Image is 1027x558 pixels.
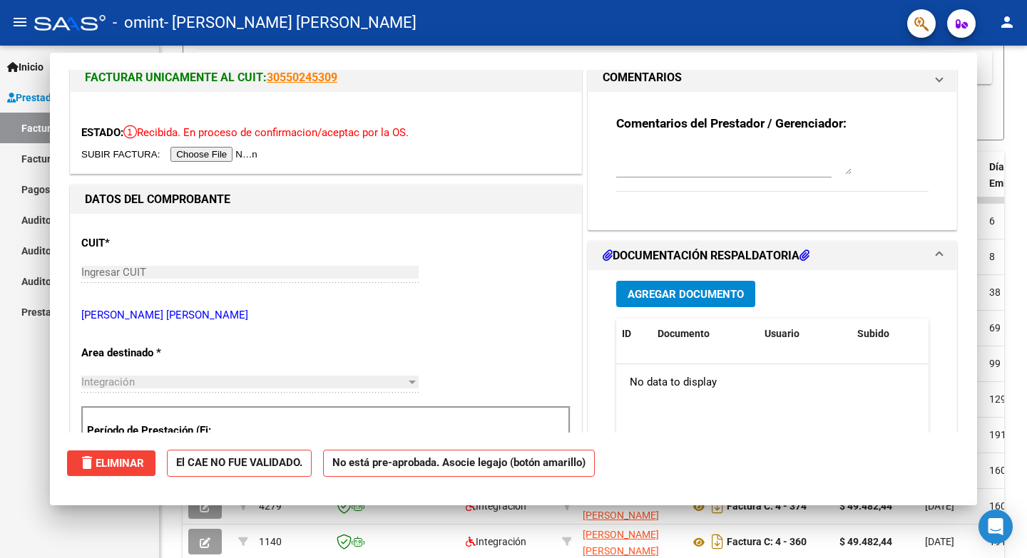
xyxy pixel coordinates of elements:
span: 6 [989,215,995,227]
div: Open Intercom Messenger [979,510,1013,544]
strong: El CAE NO FUE VALIDADO. [167,450,312,477]
strong: $ 49.482,44 [839,500,892,512]
mat-expansion-panel-header: DOCUMENTACIÓN RESPALDATORIA [588,242,956,270]
span: [PERSON_NAME] [PERSON_NAME] [583,529,659,557]
button: Eliminar [67,450,155,476]
span: 191 [989,429,1006,440]
h1: COMENTARIOS [603,69,682,86]
span: 99 [989,358,1001,369]
strong: DATOS DEL COMPROBANTE [85,192,230,206]
h1: DOCUMENTACIÓN RESPALDATORIA [603,247,809,264]
span: 129 [989,393,1006,405]
span: 8 [989,251,995,262]
i: Descargar documento [708,530,727,553]
datatable-header-cell: Acción [923,319,994,349]
datatable-header-cell: Usuario [759,319,852,349]
strong: Factura C: 4 - 374 [727,501,807,512]
span: Eliminar [78,457,144,470]
span: [DATE] [925,536,954,547]
span: Integración [81,376,135,388]
strong: Factura C: 4 - 360 [727,537,807,548]
p: Area destinado * [81,345,228,361]
div: No data to display [616,364,928,400]
a: 30550245309 [267,71,337,84]
span: Prestadores / Proveedores [7,90,137,105]
mat-expansion-panel-header: COMENTARIOS [588,63,956,92]
span: Integración [466,500,526,512]
span: 160 [989,465,1006,476]
span: Usuario [765,328,799,339]
strong: $ 49.482,44 [839,536,892,547]
datatable-header-cell: Subido [852,319,923,349]
span: Agregar Documento [628,288,744,301]
datatable-header-cell: ID [616,319,652,349]
p: CUIT [81,235,228,252]
span: Subido [857,328,889,339]
span: Inicio [7,59,44,75]
span: Recibida. En proceso de confirmacion/aceptac por la OS. [123,126,409,139]
div: 27302321235 [583,491,678,521]
p: [PERSON_NAME] [PERSON_NAME] [81,307,571,324]
mat-icon: person [998,14,1016,31]
span: Integración [466,536,526,547]
span: Documento [658,328,710,339]
span: 4279 [259,500,282,512]
div: COMENTARIOS [588,92,956,229]
span: 160 [989,500,1006,512]
mat-icon: delete [78,454,96,471]
span: FACTURAR UNICAMENTE AL CUIT: [85,71,267,84]
span: ID [622,328,631,339]
span: [DATE] [925,500,954,512]
button: Agregar Documento [616,281,755,307]
span: 69 [989,322,1001,334]
span: - [PERSON_NAME] [PERSON_NAME] [164,7,417,38]
span: ESTADO: [81,126,123,139]
datatable-header-cell: Documento [652,319,759,349]
mat-icon: menu [11,14,29,31]
div: 27302321235 [583,527,678,557]
strong: Comentarios del Prestador / Gerenciador: [616,116,847,130]
span: 38 [989,286,1001,298]
span: 1140 [259,536,282,547]
span: - omint [113,7,164,38]
strong: No está pre-aprobada. Asocie legajo (botón amarillo) [323,450,595,477]
i: Descargar documento [708,495,727,517]
p: Período de Prestación (Ej: 202505 para Mayo 2025) [87,423,230,455]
